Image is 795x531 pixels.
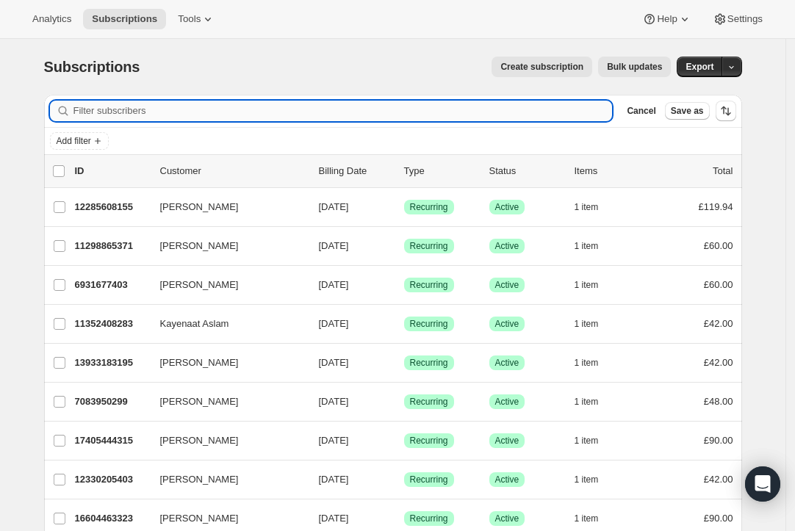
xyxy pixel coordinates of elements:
button: [PERSON_NAME] [151,195,298,219]
button: Kayenaat Aslam [151,312,298,336]
div: 7083950299[PERSON_NAME][DATE]SuccessRecurringSuccessActive1 item£48.00 [75,391,733,412]
input: Filter subscribers [73,101,613,121]
span: £60.00 [704,279,733,290]
p: 13933183195 [75,355,148,370]
span: £90.00 [704,513,733,524]
p: 12285608155 [75,200,148,214]
div: Type [404,164,478,178]
span: Kayenaat Aslam [160,317,229,331]
span: £42.00 [704,357,733,368]
span: Active [495,513,519,524]
span: 1 item [575,279,599,291]
button: 1 item [575,314,615,334]
button: Create subscription [492,57,592,77]
p: 6931677403 [75,278,148,292]
span: [PERSON_NAME] [160,511,239,526]
button: 1 item [575,236,615,256]
div: 12285608155[PERSON_NAME][DATE]SuccessRecurringSuccessActive1 item£119.94 [75,197,733,217]
div: 17405444315[PERSON_NAME][DATE]SuccessRecurringSuccessActive1 item£90.00 [75,430,733,451]
span: Add filter [57,135,91,147]
span: Active [495,357,519,369]
span: [DATE] [319,240,349,251]
span: Subscriptions [92,13,157,25]
span: 1 item [575,474,599,485]
span: [PERSON_NAME] [160,472,239,487]
span: Active [495,435,519,447]
p: Billing Date [319,164,392,178]
span: [DATE] [319,318,349,329]
p: 11352408283 [75,317,148,331]
button: 1 item [575,353,615,373]
span: Create subscription [500,61,583,73]
span: Tools [178,13,201,25]
div: 6931677403[PERSON_NAME][DATE]SuccessRecurringSuccessActive1 item£60.00 [75,275,733,295]
button: [PERSON_NAME] [151,351,298,375]
span: 1 item [575,513,599,524]
span: [DATE] [319,513,349,524]
span: [DATE] [319,435,349,446]
p: Customer [160,164,307,178]
span: £48.00 [704,396,733,407]
span: Active [495,201,519,213]
p: Total [713,164,733,178]
span: 1 item [575,396,599,408]
div: 11298865371[PERSON_NAME][DATE]SuccessRecurringSuccessActive1 item£60.00 [75,236,733,256]
div: 12330205403[PERSON_NAME][DATE]SuccessRecurringSuccessActive1 item£42.00 [75,469,733,490]
span: [PERSON_NAME] [160,239,239,253]
span: £42.00 [704,474,733,485]
div: 13933183195[PERSON_NAME][DATE]SuccessRecurringSuccessActive1 item£42.00 [75,353,733,373]
span: [PERSON_NAME] [160,355,239,370]
span: Recurring [410,318,448,330]
div: 16604463323[PERSON_NAME][DATE]SuccessRecurringSuccessActive1 item£90.00 [75,508,733,529]
button: Tools [169,9,224,29]
button: Save as [665,102,710,120]
span: [PERSON_NAME] [160,433,239,448]
p: 7083950299 [75,394,148,409]
span: Settings [727,13,763,25]
span: Cancel [627,105,655,117]
span: Recurring [410,201,448,213]
span: Recurring [410,279,448,291]
span: Recurring [410,240,448,252]
button: [PERSON_NAME] [151,234,298,258]
button: [PERSON_NAME] [151,390,298,413]
span: 1 item [575,357,599,369]
span: [PERSON_NAME] [160,200,239,214]
span: 1 item [575,318,599,330]
span: Active [495,474,519,485]
button: Sort the results [716,101,736,121]
span: Help [657,13,677,25]
span: Recurring [410,474,448,485]
span: [DATE] [319,474,349,485]
button: Help [633,9,700,29]
p: 12330205403 [75,472,148,487]
span: 1 item [575,201,599,213]
span: 1 item [575,240,599,252]
span: £42.00 [704,318,733,329]
button: 1 item [575,275,615,295]
p: 11298865371 [75,239,148,253]
span: Analytics [32,13,71,25]
div: 11352408283Kayenaat Aslam[DATE]SuccessRecurringSuccessActive1 item£42.00 [75,314,733,334]
span: Active [495,240,519,252]
span: £90.00 [704,435,733,446]
button: Analytics [24,9,80,29]
button: [PERSON_NAME] [151,468,298,491]
span: [DATE] [319,279,349,290]
div: Open Intercom Messenger [745,466,780,502]
button: 1 item [575,391,615,412]
button: 1 item [575,197,615,217]
span: Subscriptions [44,59,140,75]
span: 1 item [575,435,599,447]
span: Export [686,61,713,73]
div: Items [575,164,648,178]
span: Save as [671,105,704,117]
span: Recurring [410,435,448,447]
p: 17405444315 [75,433,148,448]
p: Status [489,164,563,178]
div: IDCustomerBilling DateTypeStatusItemsTotal [75,164,733,178]
button: Export [677,57,722,77]
span: Recurring [410,357,448,369]
button: Settings [704,9,771,29]
button: Bulk updates [598,57,671,77]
